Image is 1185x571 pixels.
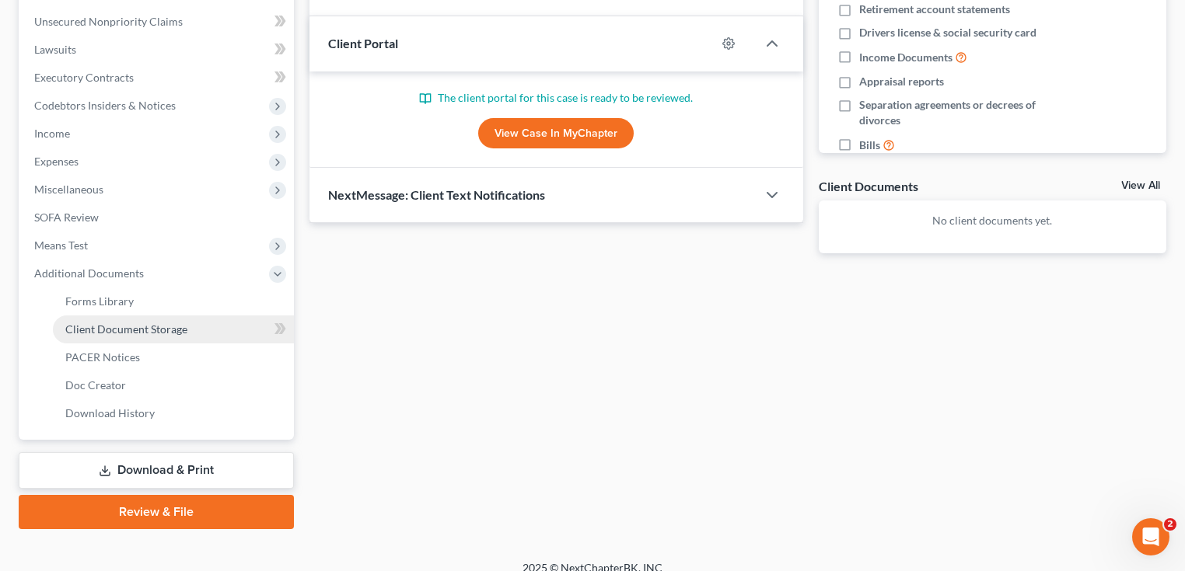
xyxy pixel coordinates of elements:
[22,36,294,64] a: Lawsuits
[65,294,134,308] span: Forms Library
[34,183,103,196] span: Miscellaneous
[53,371,294,399] a: Doc Creator
[22,64,294,92] a: Executory Contracts
[478,118,634,149] a: View Case in MyChapter
[1121,180,1160,191] a: View All
[819,178,918,194] div: Client Documents
[34,266,144,280] span: Additional Documents
[19,452,294,489] a: Download & Print
[1164,518,1176,531] span: 2
[859,74,944,89] span: Appraisal reports
[65,350,140,364] span: PACER Notices
[34,99,176,112] span: Codebtors Insiders & Notices
[53,399,294,427] a: Download History
[53,287,294,315] a: Forms Library
[328,187,545,202] span: NextMessage: Client Text Notifications
[859,97,1067,128] span: Separation agreements or decrees of divorces
[22,8,294,36] a: Unsecured Nonpriority Claims
[34,155,79,168] span: Expenses
[65,406,155,420] span: Download History
[328,90,785,106] p: The client portal for this case is ready to be reviewed.
[859,50,953,65] span: Income Documents
[34,127,70,140] span: Income
[34,43,76,56] span: Lawsuits
[53,343,294,371] a: PACER Notices
[34,238,88,252] span: Means Test
[859,138,880,153] span: Bills
[34,211,99,224] span: SOFA Review
[34,15,183,28] span: Unsecured Nonpriority Claims
[328,36,398,50] span: Client Portal
[34,71,134,84] span: Executory Contracts
[65,378,126,392] span: Doc Creator
[859,2,1010,17] span: Retirement account statements
[53,315,294,343] a: Client Document Storage
[831,213,1155,228] p: No client documents yet.
[859,25,1036,40] span: Drivers license & social security card
[19,495,294,529] a: Review & File
[65,322,187,336] span: Client Document Storage
[22,204,294,232] a: SOFA Review
[1132,518,1169,555] iframe: Intercom live chat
